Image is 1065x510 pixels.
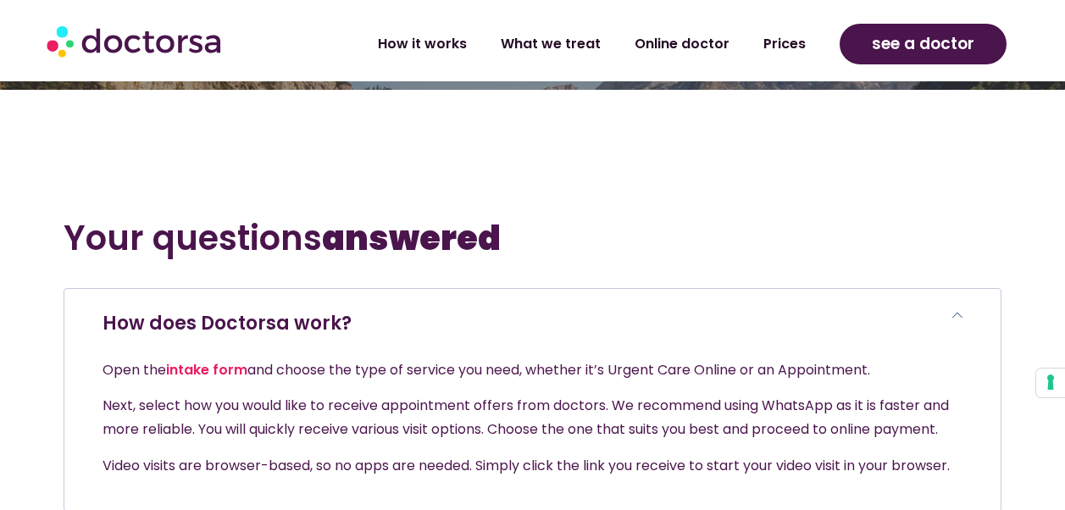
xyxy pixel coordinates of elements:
[618,25,746,64] a: Online doctor
[484,25,618,64] a: What we treat
[872,30,974,58] span: see a doctor
[840,24,1007,64] a: see a doctor
[746,25,823,64] a: Prices
[1036,369,1065,397] button: Your consent preferences for tracking technologies
[64,218,1001,258] h2: Your questions
[166,360,247,380] a: intake form
[103,454,962,478] p: Video visits are browser-based, so no apps are needed. Simply click the link you receive to start...
[103,394,962,441] p: Next, select how you would like to receive appointment offers from doctors. We recommend using Wh...
[64,289,1000,358] h6: How does Doctorsa work?
[103,310,352,336] a: How does Doctorsa work?
[361,25,484,64] a: How it works
[286,25,823,64] nav: Menu
[103,358,962,382] p: Open the and choose the type of service you need, whether it’s Urgent Care Online or an Appointment.
[322,214,501,262] b: answered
